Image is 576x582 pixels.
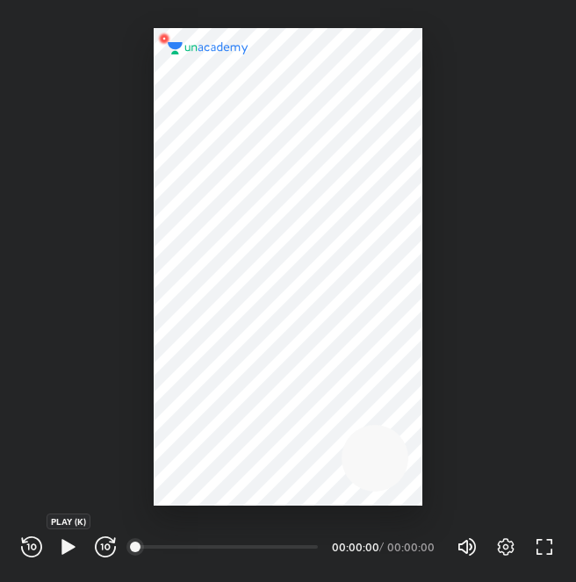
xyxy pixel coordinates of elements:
div: 00:00:00 [387,542,436,552]
div: / [379,542,384,552]
img: logo.2a7e12a2.svg [168,42,248,54]
img: wMgqJGBwKWe8AAAAABJRU5ErkJggg== [154,28,175,49]
div: PLAY (K) [47,514,90,529]
div: 00:00:00 [332,542,376,552]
